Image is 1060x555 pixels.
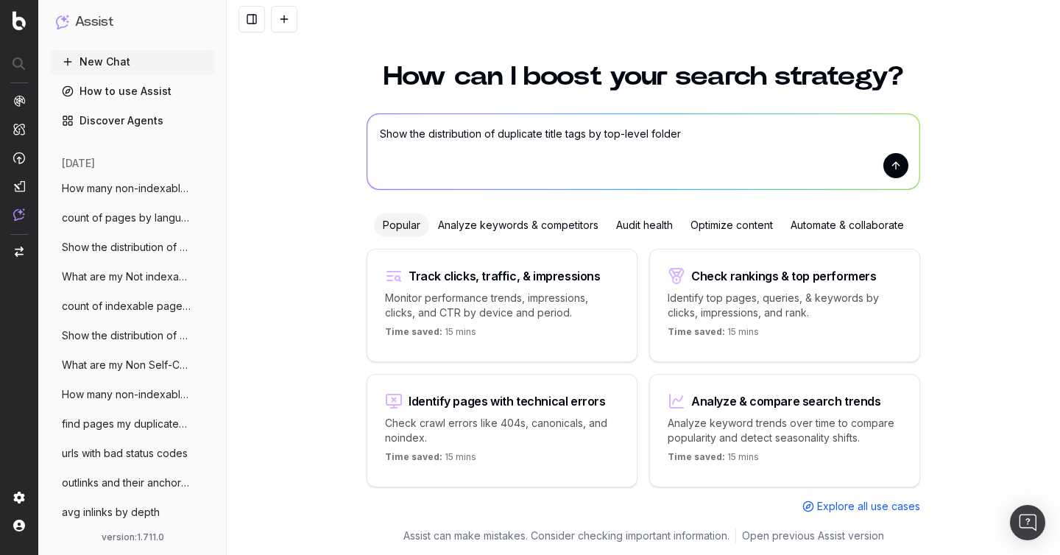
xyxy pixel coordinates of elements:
[50,50,215,74] button: New Chat
[13,520,25,531] img: My account
[374,213,429,237] div: Popular
[62,446,188,461] span: urls with bad status codes
[62,211,191,225] span: count of pages by language
[385,326,476,344] p: 15 mins
[50,236,215,259] button: Show the distribution of duplicate title
[62,156,95,171] span: [DATE]
[691,395,881,407] div: Analyze & compare search trends
[56,12,209,32] button: Assist
[668,451,725,462] span: Time saved:
[742,529,884,543] a: Open previous Assist version
[50,79,215,103] a: How to use Assist
[50,206,215,230] button: count of pages by language
[682,213,782,237] div: Optimize content
[62,417,191,431] span: find pages my duplicates H1
[56,15,69,29] img: Assist
[62,358,191,372] span: What are my Non Self-Canonical?
[817,499,920,514] span: Explore all use cases
[62,299,191,314] span: count of indexable pages split by pagety
[62,476,191,490] span: outlinks and their anchor texts of https
[62,505,160,520] span: avg inlinks by depth
[367,114,919,189] textarea: Show the distribution of duplicate title tags by top-level folder
[403,529,729,543] p: Assist can make mistakes. Consider checking important information.
[668,326,725,337] span: Time saved:
[50,383,215,406] button: How many non-indexables URLs do I have o
[691,270,877,282] div: Check rankings & top performers
[802,499,920,514] a: Explore all use cases
[367,63,920,90] h1: How can I boost your search strategy?
[782,213,913,237] div: Automate & collaborate
[409,270,601,282] div: Track clicks, traffic, & impressions
[13,95,25,107] img: Analytics
[50,501,215,524] button: avg inlinks by depth
[50,177,215,200] button: How many non-indexables URLs do I have o
[668,451,759,469] p: 15 mins
[13,11,26,30] img: Botify logo
[62,269,191,284] span: What are my Not indexable pages in sitem
[1010,505,1045,540] div: Open Intercom Messenger
[62,240,191,255] span: Show the distribution of duplicate title
[385,291,619,320] p: Monitor performance trends, impressions, clicks, and CTR by device and period.
[62,328,191,343] span: Show the distribution of duplicate title
[668,416,902,445] p: Analyze keyword trends over time to compare popularity and detect seasonality shifts.
[62,181,191,196] span: How many non-indexables URLs do I have o
[50,265,215,289] button: What are my Not indexable pages in sitem
[50,442,215,465] button: urls with bad status codes
[668,326,759,344] p: 15 mins
[15,247,24,257] img: Switch project
[429,213,607,237] div: Analyze keywords & competitors
[385,416,619,445] p: Check crawl errors like 404s, canonicals, and noindex.
[50,412,215,436] button: find pages my duplicates H1
[13,152,25,164] img: Activation
[607,213,682,237] div: Audit health
[13,123,25,135] img: Intelligence
[50,109,215,132] a: Discover Agents
[50,471,215,495] button: outlinks and their anchor texts of https
[62,387,191,402] span: How many non-indexables URLs do I have o
[13,492,25,503] img: Setting
[668,291,902,320] p: Identify top pages, queries, & keywords by clicks, impressions, and rank.
[56,531,209,543] div: version: 1.711.0
[385,451,442,462] span: Time saved:
[13,208,25,221] img: Assist
[409,395,606,407] div: Identify pages with technical errors
[385,451,476,469] p: 15 mins
[13,180,25,192] img: Studio
[75,12,113,32] h1: Assist
[50,324,215,347] button: Show the distribution of duplicate title
[50,353,215,377] button: What are my Non Self-Canonical?
[385,326,442,337] span: Time saved:
[50,294,215,318] button: count of indexable pages split by pagety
